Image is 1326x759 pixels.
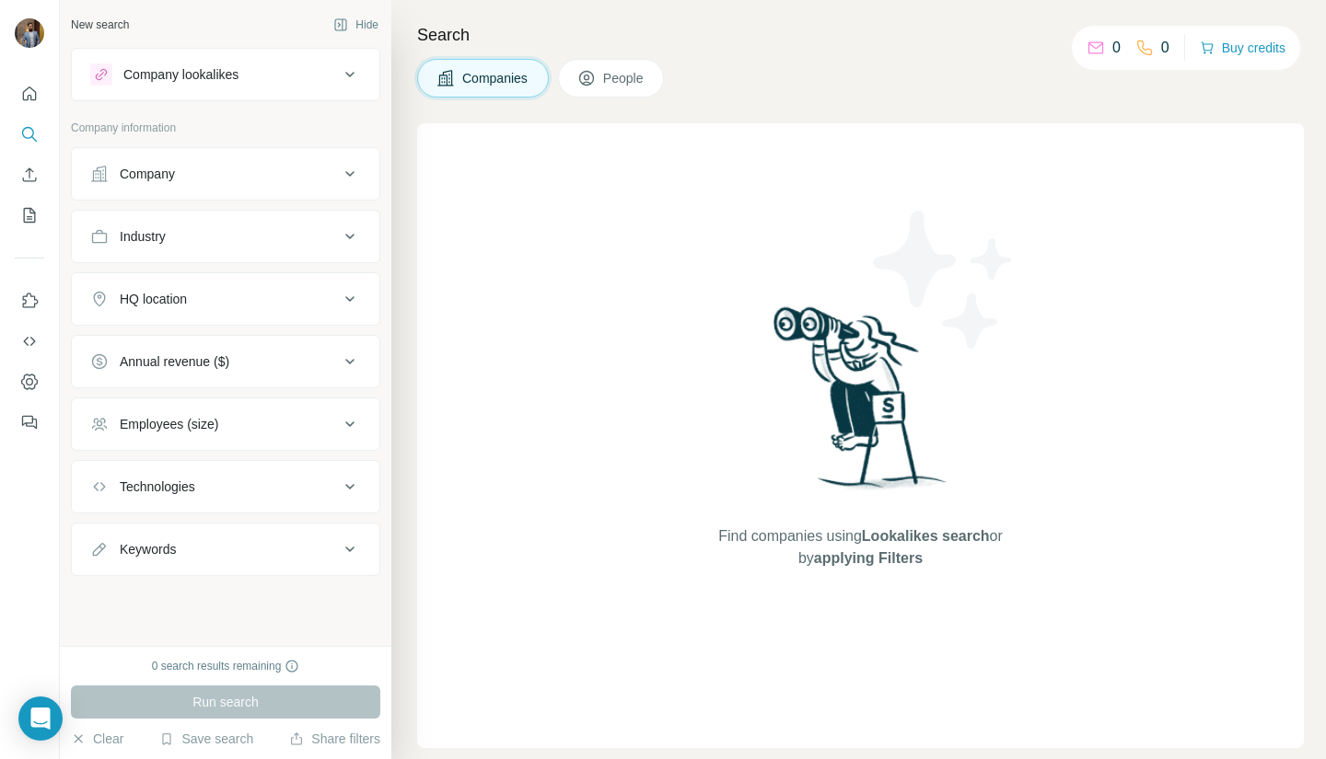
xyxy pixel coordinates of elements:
[152,658,300,674] div: 0 search results remaining
[120,352,229,371] div: Annual revenue ($)
[120,227,166,246] div: Industry
[120,540,176,558] div: Keywords
[603,69,646,87] span: People
[814,550,923,566] span: applying Filters
[462,69,529,87] span: Companies
[320,11,391,39] button: Hide
[120,415,218,433] div: Employees (size)
[15,365,44,398] button: Dashboard
[15,158,44,191] button: Enrich CSV
[72,402,379,446] button: Employees (size)
[72,214,379,259] button: Industry
[15,199,44,232] button: My lists
[862,528,990,544] span: Lookalikes search
[72,465,379,509] button: Technologies
[15,77,44,110] button: Quick start
[18,696,63,741] div: Open Intercom Messenger
[71,17,129,33] div: New search
[159,730,253,748] button: Save search
[765,302,957,507] img: Surfe Illustration - Woman searching with binoculars
[15,325,44,358] button: Use Surfe API
[15,18,44,48] img: Avatar
[71,730,123,748] button: Clear
[1161,37,1169,59] p: 0
[15,284,44,317] button: Use Surfe on LinkedIn
[120,165,175,183] div: Company
[861,197,1027,362] img: Surfe Illustration - Stars
[289,730,380,748] button: Share filters
[72,277,379,321] button: HQ location
[120,290,187,308] div: HQ location
[120,477,195,496] div: Technologies
[713,525,1007,569] span: Find companies using or by
[15,118,44,151] button: Search
[1112,37,1121,59] p: 0
[417,22,1304,48] h4: Search
[15,406,44,439] button: Feedback
[71,120,380,136] p: Company information
[72,52,379,97] button: Company lookalikes
[1200,35,1285,61] button: Buy credits
[72,152,379,196] button: Company
[72,339,379,384] button: Annual revenue ($)
[72,527,379,571] button: Keywords
[123,65,238,84] div: Company lookalikes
